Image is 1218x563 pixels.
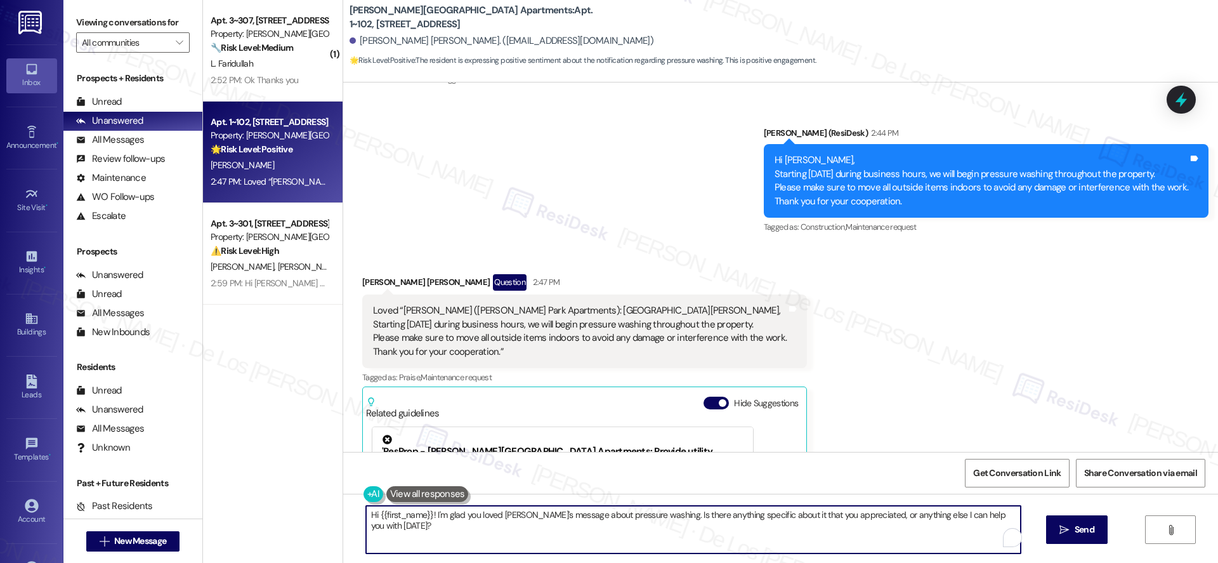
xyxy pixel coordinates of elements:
span: • [49,451,51,460]
button: Share Conversation via email [1076,459,1205,487]
a: Templates • [6,433,57,467]
div: Unread [76,288,122,301]
div: Maintenance [76,171,146,185]
a: Site Visit • [6,183,57,218]
div: Unanswered [76,268,143,282]
div: All Messages [76,307,144,320]
strong: 🌟 Risk Level: Positive [211,143,292,155]
div: Property: [PERSON_NAME][GEOGRAPHIC_DATA] Apartments [211,27,328,41]
span: Share Conversation via email [1084,467,1197,480]
div: New Inbounds [76,326,150,339]
strong: ⚠️ Risk Level: High [211,245,279,256]
div: Unread [76,384,122,397]
div: Apt. 3~301, [STREET_ADDRESS] [211,217,328,230]
div: 2:44 PM [868,126,898,140]
b: [PERSON_NAME][GEOGRAPHIC_DATA] Apartments: Apt. 1~102, [STREET_ADDRESS] [350,4,603,31]
div: Apt. 1~102, [STREET_ADDRESS] [211,116,328,129]
div: Prospects + Residents [63,72,202,85]
button: Get Conversation Link [965,459,1069,487]
div: Residents [63,361,202,374]
span: Maintenance request [846,222,917,232]
textarea: To enrich screen reader interactions, please activate Accessibility in Grammarly extension settings [366,506,1021,553]
span: • [56,139,58,148]
div: 2:47 PM [530,275,560,289]
div: Property: [PERSON_NAME][GEOGRAPHIC_DATA] Apartments [211,230,328,244]
div: Past + Future Residents [63,477,202,490]
div: Tagged as: [362,368,807,387]
a: Inbox [6,58,57,93]
span: • [44,263,46,272]
div: Question [493,274,527,290]
div: Review follow-ups [76,152,165,166]
div: Past Residents [76,500,153,513]
a: Account [6,495,57,529]
div: Unknown [76,441,130,454]
div: [PERSON_NAME] [PERSON_NAME] [362,274,807,295]
span: : The resident is expressing positive sentiment about the notification regarding pressure washing... [350,54,816,67]
span: [PERSON_NAME] [211,159,274,171]
strong: 🔧 Risk Level: Medium [211,42,293,53]
div: Hi [PERSON_NAME], Starting [DATE] during business hours, we will begin pressure washing throughou... [775,154,1188,208]
span: Send [1075,523,1094,536]
div: All Messages [76,133,144,147]
div: [PERSON_NAME] [PERSON_NAME]. ([EMAIL_ADDRESS][DOMAIN_NAME]) [350,34,653,48]
div: 'ResProp - [PERSON_NAME][GEOGRAPHIC_DATA] Apartments: Provide utility account numbers at move-in,... [382,435,743,500]
div: Unanswered [76,403,143,416]
span: Maintenance request [421,372,492,383]
button: Send [1046,515,1108,544]
a: Insights • [6,246,57,280]
span: [PERSON_NAME] [211,261,278,272]
div: Unanswered [76,114,143,128]
a: Buildings [6,308,57,342]
span: Construction , [801,222,846,232]
div: Tagged as: [764,218,1208,236]
div: Loved “[PERSON_NAME] ([PERSON_NAME] Park Apartments): [GEOGRAPHIC_DATA][PERSON_NAME], Starting [D... [373,304,787,359]
div: 2:52 PM: Ok Thanks you [211,74,299,86]
a: Leads [6,371,57,405]
div: All Messages [76,422,144,435]
div: Property: [PERSON_NAME][GEOGRAPHIC_DATA] Apartments [211,129,328,142]
i:  [176,37,183,48]
i:  [1059,525,1069,535]
div: Related guidelines [366,397,440,420]
i:  [100,536,109,546]
span: L. Faridullah [211,58,253,69]
input: All communities [82,32,169,53]
label: Viewing conversations for [76,13,190,32]
span: Praise , [399,372,421,383]
span: • [46,201,48,210]
div: 2:59 PM: Hi [PERSON_NAME] and [PERSON_NAME], I understand your concern about getting advance noti... [211,277,1033,289]
div: WO Follow-ups [76,190,154,204]
strong: 🌟 Risk Level: Positive [350,55,415,65]
div: Unread [76,95,122,109]
span: New Message [114,534,166,548]
img: ResiDesk Logo [18,11,44,34]
label: Hide Suggestions [734,397,798,410]
div: [PERSON_NAME] (ResiDesk) [764,126,1208,144]
span: Get Conversation Link [973,467,1061,480]
span: [PERSON_NAME] [277,261,341,272]
button: New Message [86,531,180,552]
div: Prospects [63,245,202,258]
div: Apt. 3~307, [STREET_ADDRESS] [211,14,328,27]
i:  [1166,525,1175,535]
div: Escalate [76,209,126,223]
